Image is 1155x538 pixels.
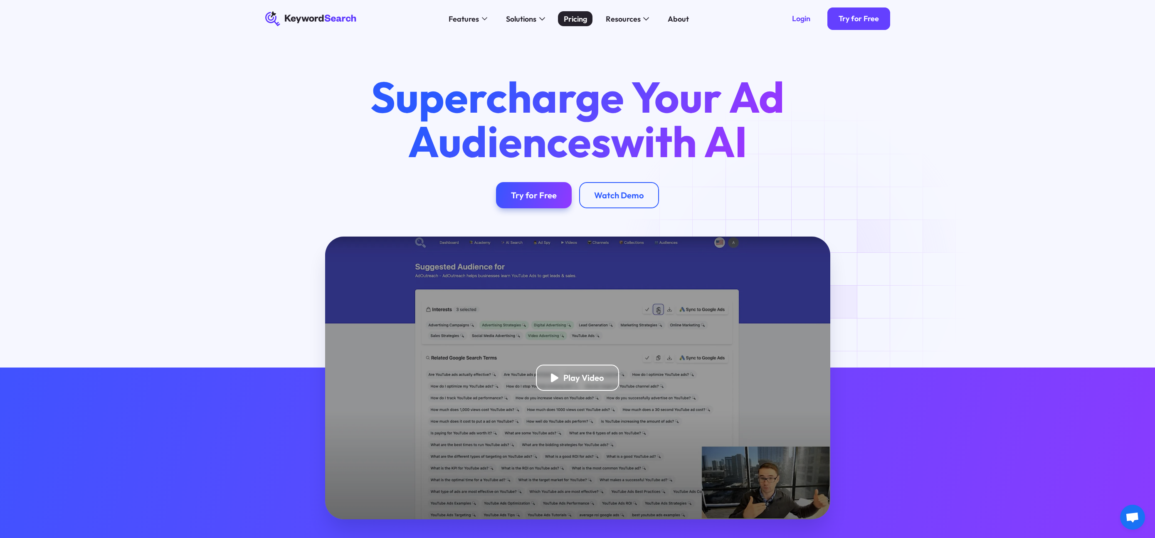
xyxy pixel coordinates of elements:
[558,11,592,26] a: Pricing
[839,14,879,24] div: Try for Free
[827,7,890,30] a: Try for Free
[564,13,587,25] div: Pricing
[781,7,822,30] a: Login
[606,13,641,25] div: Resources
[611,114,747,168] span: with AI
[668,13,689,25] div: About
[594,190,644,200] div: Watch Demo
[563,373,604,383] div: Play Video
[1120,505,1145,530] div: Open chat
[496,182,572,208] a: Try for Free
[353,75,802,163] h1: Supercharge Your Ad Audiences
[662,11,694,26] a: About
[325,237,830,519] a: open lightbox
[511,190,557,200] div: Try for Free
[792,14,810,24] div: Login
[449,13,479,25] div: Features
[506,13,536,25] div: Solutions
